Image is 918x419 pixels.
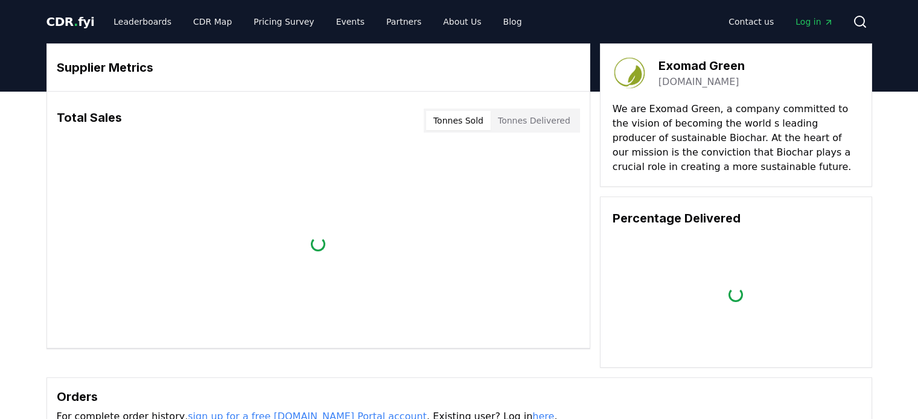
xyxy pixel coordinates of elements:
[494,11,532,33] a: Blog
[310,236,326,251] div: loading
[491,111,578,130] button: Tonnes Delivered
[795,16,833,28] span: Log in
[57,388,862,406] h3: Orders
[244,11,324,33] a: Pricing Survey
[658,57,745,75] h3: Exomad Green
[104,11,531,33] nav: Main
[613,209,859,227] h3: Percentage Delivered
[104,11,181,33] a: Leaderboards
[433,11,491,33] a: About Us
[46,14,95,29] span: CDR fyi
[57,58,580,77] h3: Supplier Metrics
[426,111,491,130] button: Tonnes Sold
[786,11,843,33] a: Log in
[377,11,431,33] a: Partners
[183,11,241,33] a: CDR Map
[658,75,739,89] a: [DOMAIN_NAME]
[46,13,95,30] a: CDR.fyi
[728,287,744,303] div: loading
[57,109,122,133] h3: Total Sales
[719,11,783,33] a: Contact us
[327,11,374,33] a: Events
[719,11,843,33] nav: Main
[613,102,859,174] p: We are Exomad Green, a company committed to the vision of becoming the world s leading producer o...
[613,56,646,90] img: Exomad Green-logo
[74,14,78,29] span: .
